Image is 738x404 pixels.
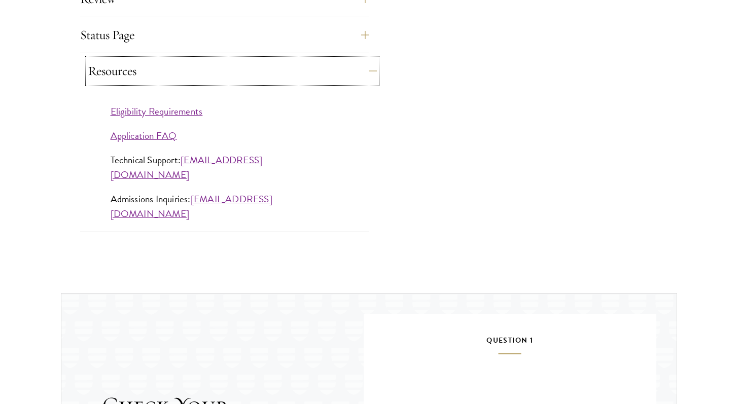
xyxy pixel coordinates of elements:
a: [EMAIL_ADDRESS][DOMAIN_NAME] [111,192,272,221]
a: Application FAQ [111,128,177,143]
button: Status Page [80,23,369,47]
a: Eligibility Requirements [111,104,203,119]
a: [EMAIL_ADDRESS][DOMAIN_NAME] [111,153,263,182]
p: Admissions Inquiries: [111,192,339,221]
button: Resources [88,59,377,83]
h5: Question 1 [394,334,626,354]
p: Technical Support: [111,153,339,182]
